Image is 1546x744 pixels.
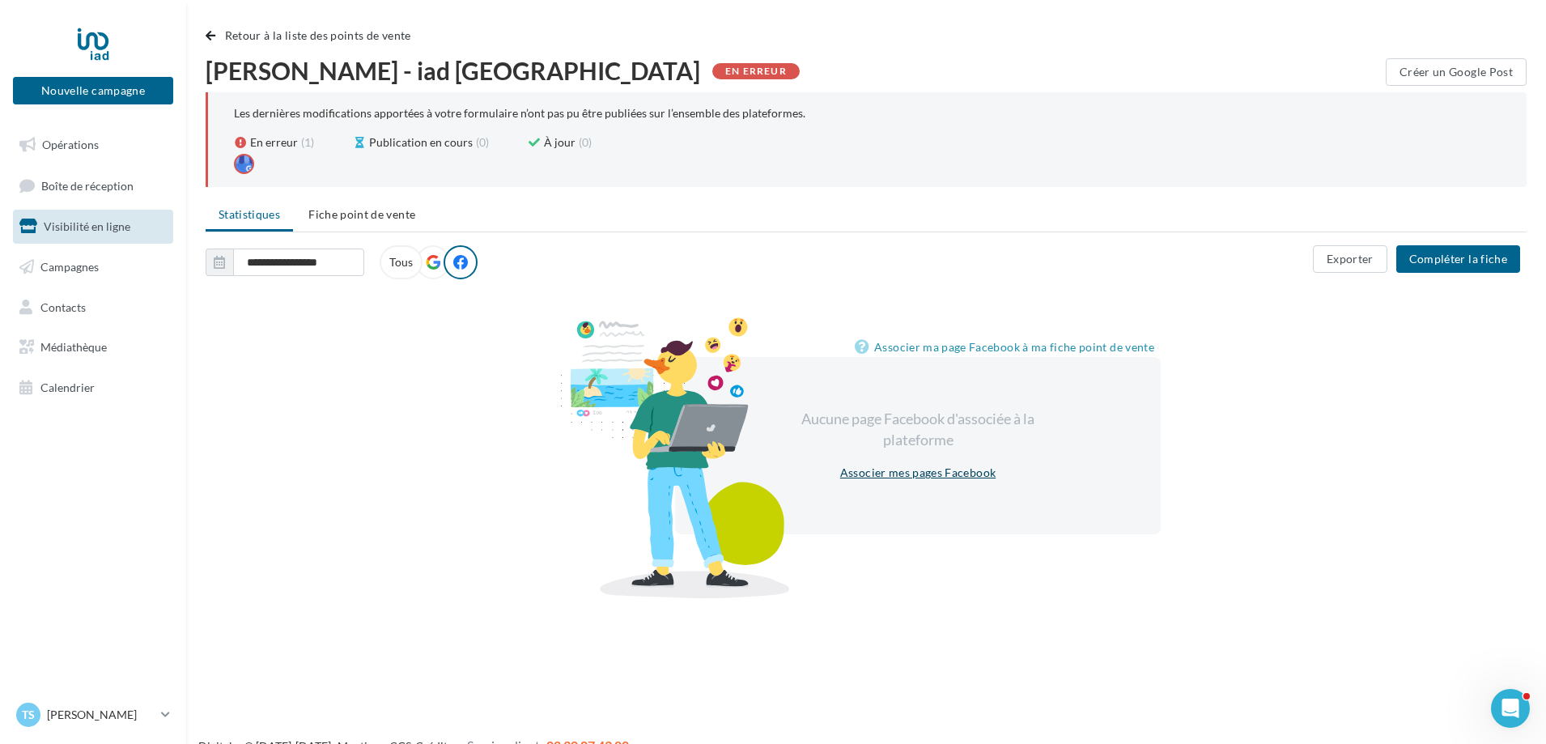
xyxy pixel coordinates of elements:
[40,300,86,313] span: Contacts
[10,168,176,203] a: Boîte de réception
[855,338,1161,357] a: Associer ma page Facebook à ma fiche point de vente
[42,138,99,151] span: Opérations
[1396,245,1520,273] button: Compléter la fiche
[234,105,1501,121] div: Les dernières modifications apportées à votre formulaire n’ont pas pu être publiées sur l’ensembl...
[40,381,95,394] span: Calendrier
[712,63,800,79] div: En erreur
[40,340,107,354] span: Médiathèque
[10,291,176,325] a: Contacts
[10,250,176,284] a: Campagnes
[13,699,173,730] a: TS [PERSON_NAME]
[10,330,176,364] a: Médiathèque
[1386,58,1527,86] button: Créer un Google Post
[13,77,173,104] button: Nouvelle campagne
[22,707,35,723] span: TS
[380,245,423,279] label: Tous
[476,134,489,151] span: (0)
[834,463,1002,483] a: Associer mes pages Facebook
[544,134,576,151] span: À jour
[369,134,473,151] span: Publication en cours
[206,26,418,45] button: Retour à la liste des points de vente
[1491,689,1530,728] iframe: Intercom live chat
[41,178,134,192] span: Boîte de réception
[801,410,1034,449] span: Aucune page Facebook d'associée à la plateforme
[1390,251,1527,265] a: Compléter la fiche
[301,134,314,151] span: (1)
[10,371,176,405] a: Calendrier
[1313,245,1387,273] button: Exporter
[40,260,99,274] span: Campagnes
[225,28,411,42] span: Retour à la liste des points de vente
[579,134,592,151] span: (0)
[10,128,176,162] a: Opérations
[206,58,700,83] span: [PERSON_NAME] - iad [GEOGRAPHIC_DATA]
[44,219,130,233] span: Visibilité en ligne
[47,707,155,723] p: [PERSON_NAME]
[308,207,415,221] span: Fiche point de vente
[250,134,298,151] span: En erreur
[10,210,176,244] a: Visibilité en ligne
